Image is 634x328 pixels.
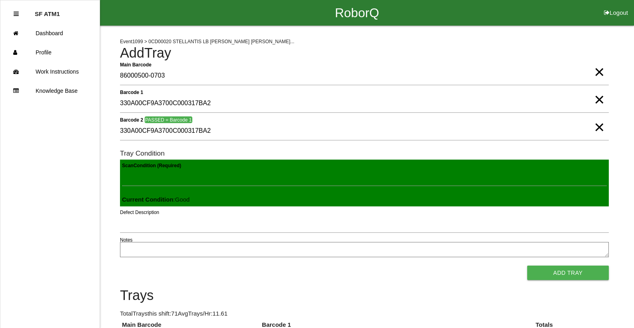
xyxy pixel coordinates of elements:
h6: Tray Condition [120,150,609,157]
span: PASSED = Barcode 1 [144,116,192,123]
label: Defect Description [120,209,159,216]
p: Total Trays this shift: 71 Avg Trays /Hr: 11.61 [120,309,609,318]
span: Clear Input [594,84,604,100]
p: SF ATM1 [35,4,60,17]
button: Add Tray [527,266,609,280]
span: Clear Input [594,111,604,127]
div: Close [14,4,19,24]
span: Clear Input [594,56,604,72]
a: Work Instructions [0,62,100,81]
b: Current Condition [122,196,173,203]
h4: Trays [120,288,609,303]
a: Profile [0,43,100,62]
span: Event 1099 > 0CD00020 STELLANTIS LB [PERSON_NAME] [PERSON_NAME]... [120,39,294,44]
input: Required [120,67,609,85]
a: Knowledge Base [0,81,100,100]
label: Notes [120,236,132,244]
b: Barcode 2 [120,117,143,122]
h4: Add Tray [120,46,609,61]
a: Dashboard [0,24,100,43]
b: Main Barcode [120,62,152,67]
b: Scan Condition (Required) [122,163,181,168]
span: : Good [122,196,190,203]
b: Barcode 1 [120,89,143,95]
